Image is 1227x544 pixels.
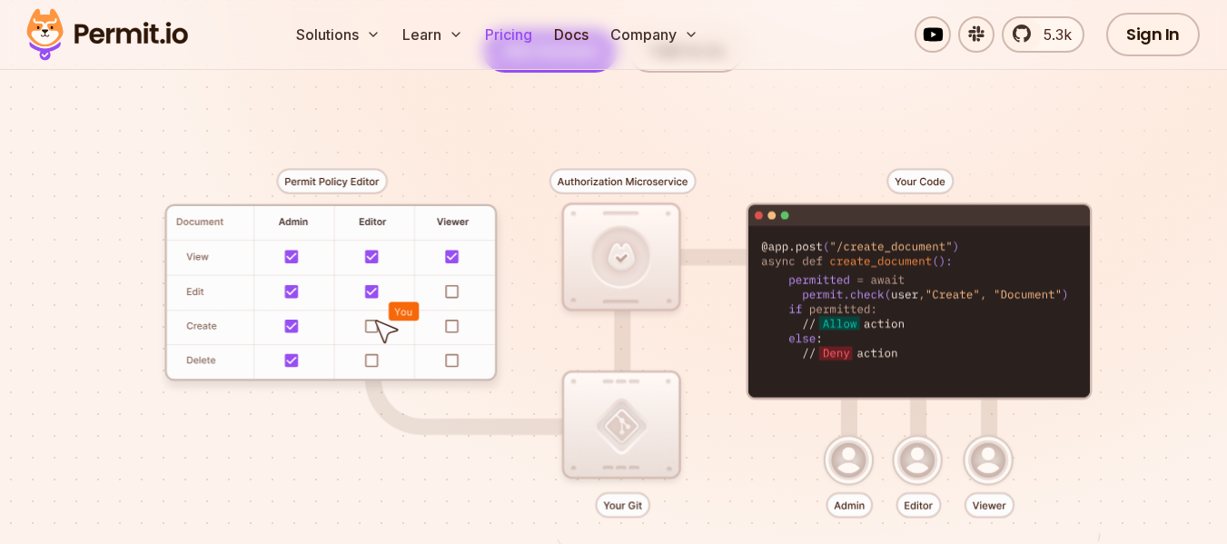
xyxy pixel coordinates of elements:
[478,16,539,53] a: Pricing
[395,16,470,53] button: Learn
[1002,16,1084,53] a: 5.3k
[18,4,196,65] img: Permit logo
[547,16,596,53] a: Docs
[289,16,388,53] button: Solutions
[1033,24,1072,45] span: 5.3k
[603,16,706,53] button: Company
[1106,13,1200,56] a: Sign In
